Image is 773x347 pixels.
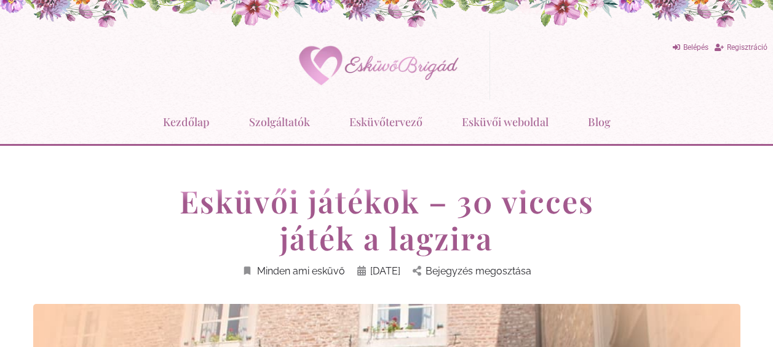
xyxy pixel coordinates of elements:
a: Minden ami esküvő [242,263,345,279]
span: Regisztráció [727,43,767,52]
a: Szolgáltatók [249,106,310,138]
a: Regisztráció [715,39,767,56]
a: Esküvőtervező [349,106,422,138]
a: Esküvői weboldal [462,106,549,138]
a: Bejegyzés megosztása [413,263,531,279]
span: Belépés [683,43,708,52]
a: Blog [588,106,611,138]
span: [DATE] [370,263,400,279]
h1: Esküvői játékok – 30 vicces játék a lagzira [153,183,620,257]
a: Kezdőlap [163,106,210,138]
nav: Menu [6,106,767,138]
a: Belépés [673,39,708,56]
